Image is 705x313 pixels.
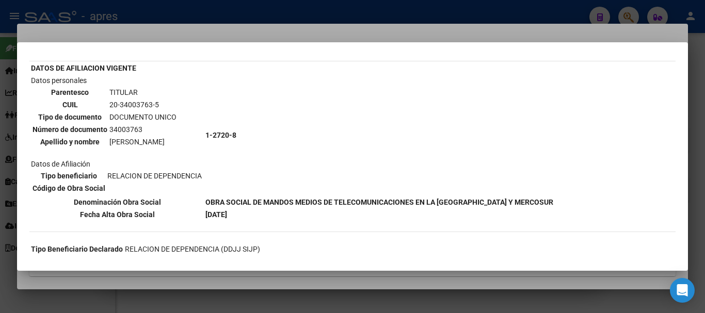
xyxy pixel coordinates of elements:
b: DATOS DE AFILIACION VIGENTE [31,64,136,72]
th: Tipo Beneficiario Declarado [30,243,123,255]
b: OBRA SOCIAL DE MANDOS MEDIOS DE TELECOMUNICACIONES EN LA [GEOGRAPHIC_DATA] Y MERCOSUR [205,198,553,206]
td: TITULAR [109,87,177,98]
th: Apellido y nombre [32,136,108,147]
b: 1-2720-8 [205,131,236,139]
th: Código de Obra Social [32,183,106,194]
td: 02-2025 [124,256,261,267]
td: 34003763 [109,124,177,135]
th: Tipo de documento [32,111,108,123]
td: RELACION DE DEPENDENCIA (DDJJ SIJP) [124,243,261,255]
th: Fecha Alta Obra Social [30,209,204,220]
td: 20-34003763-5 [109,99,177,110]
th: CUIL [32,99,108,110]
th: Ultimo Período Declarado [30,256,123,267]
th: Parentesco [32,87,108,98]
b: [DATE] [205,210,227,219]
th: Tipo beneficiario [32,170,106,182]
td: RELACION DE DEPENDENCIA [107,170,202,182]
th: Denominación Obra Social [30,196,204,208]
div: Open Intercom Messenger [670,278,695,303]
td: DOCUMENTO UNICO [109,111,177,123]
th: Número de documento [32,124,108,135]
td: Datos personales Datos de Afiliación [30,75,204,195]
td: [PERSON_NAME] [109,136,177,147]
